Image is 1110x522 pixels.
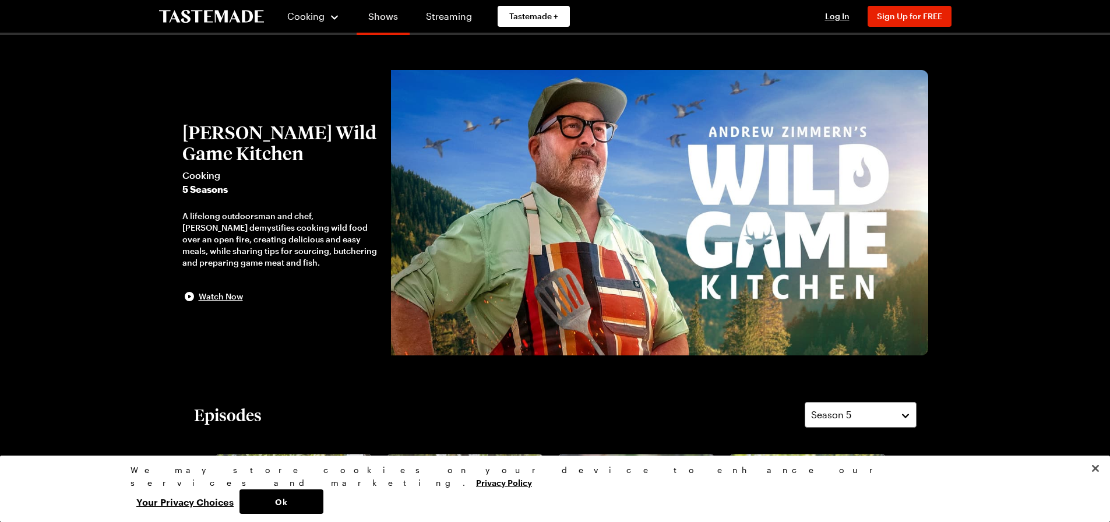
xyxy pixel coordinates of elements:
button: Sign Up for FREE [868,6,952,27]
button: Cooking [287,2,340,30]
button: Ok [239,489,323,514]
img: Andrew Zimmern's Wild Game Kitchen [391,70,928,355]
button: Log In [814,10,861,22]
a: More information about your privacy, opens in a new tab [476,477,532,488]
span: Sign Up for FREE [877,11,942,21]
span: Cooking [287,10,325,22]
a: To Tastemade Home Page [159,10,264,23]
h2: [PERSON_NAME] Wild Game Kitchen [182,122,379,164]
div: We may store cookies on your device to enhance our services and marketing. [131,464,970,489]
a: Tastemade + [498,6,570,27]
h2: Episodes [194,404,262,425]
span: Season 5 [811,408,851,422]
span: Log In [825,11,850,21]
span: Tastemade + [509,10,558,22]
span: 5 Seasons [182,182,379,196]
span: Watch Now [199,291,243,302]
span: Cooking [182,168,379,182]
button: Season 5 [805,402,917,428]
a: Shows [357,2,410,35]
div: A lifelong outdoorsman and chef, [PERSON_NAME] demystifies cooking wild food over an open fire, c... [182,210,379,269]
button: Close [1083,456,1108,481]
button: Your Privacy Choices [131,489,239,514]
button: [PERSON_NAME] Wild Game KitchenCooking5 SeasonsA lifelong outdoorsman and chef, [PERSON_NAME] dem... [182,122,379,304]
div: Privacy [131,464,970,514]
